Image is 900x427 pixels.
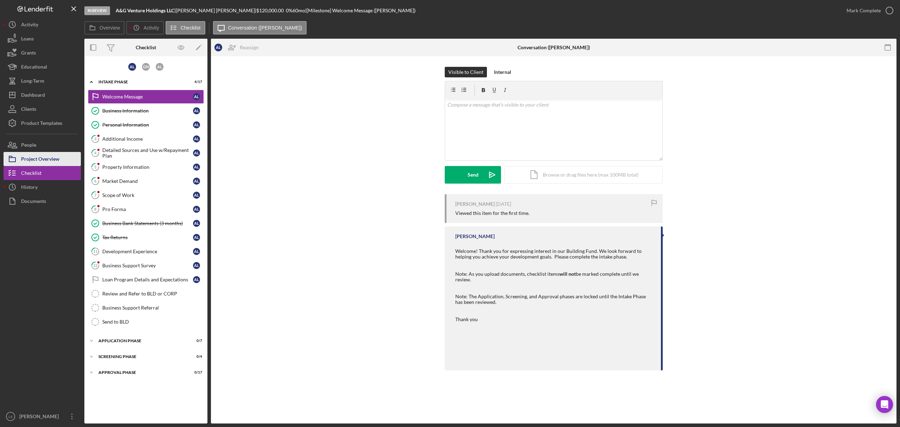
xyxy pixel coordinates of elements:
div: Viewed this item for the first time. [455,210,529,216]
div: A L [193,121,200,128]
button: Clients [4,102,81,116]
a: Checklist [4,166,81,180]
button: Grants [4,46,81,60]
a: 6Market DemandAL [88,174,204,188]
button: Internal [490,67,515,77]
button: Documents [4,194,81,208]
div: Business Support Survey [102,263,193,268]
a: 4Detailed Sources and Use w/Repayment PlanAL [88,146,204,160]
tspan: 4 [94,151,97,155]
div: Project Overview [21,152,59,168]
div: $120,000.00 [256,8,286,13]
div: Long-Term [21,74,44,90]
div: A L [193,262,200,269]
div: A L [193,164,200,171]
div: Reassign [240,40,259,55]
div: Mark Complete [847,4,881,18]
div: Additional Income [102,136,193,142]
button: Educational [4,60,81,74]
div: | [116,8,176,13]
button: LS[PERSON_NAME] [4,409,81,423]
div: Dashboard [21,88,45,104]
div: A L [193,135,200,142]
a: Welcome MessageAL [88,90,204,104]
tspan: 3 [94,136,96,141]
div: 0 / 4 [189,355,202,359]
button: ALReassign [211,40,266,55]
button: Dashboard [4,88,81,102]
div: Loans [21,32,34,47]
button: Conversation ([PERSON_NAME]) [213,21,307,34]
button: Long-Term [4,74,81,88]
div: A L [193,192,200,199]
a: Project Overview [4,152,81,166]
div: Review and Refer to BLD or CORP [102,291,204,297]
div: Development Experience [102,249,193,254]
div: Market Demand [102,178,193,184]
a: 7Scope of WorkAL [88,188,204,202]
div: | [Milestone] Welcome Message ([PERSON_NAME]) [305,8,416,13]
button: Product Templates [4,116,81,130]
div: Intake Phase [98,80,185,84]
div: Business Information [102,108,193,114]
div: Open Intercom Messenger [876,396,893,413]
div: Loan Program Details and Expectations [102,277,193,282]
button: History [4,180,81,194]
button: Activity [4,18,81,32]
button: Send [445,166,501,184]
div: Product Templates [21,116,62,132]
div: Personal Information [102,122,193,128]
div: Screening Phase [98,355,185,359]
tspan: 6 [94,179,97,183]
div: Business Support Referral [102,305,204,311]
div: In Review [84,6,110,15]
button: Visible to Client [445,67,487,77]
div: [PERSON_NAME] [18,409,63,425]
div: People [21,138,36,154]
a: 3Additional IncomeAL [88,132,204,146]
div: Documents [21,194,46,210]
div: Checklist [136,45,156,50]
div: Note: The Application, Screening, and Approval phases are locked until the Intake Phase has been ... [455,294,654,305]
a: 5Property InformationAL [88,160,204,174]
tspan: 12 [93,263,97,268]
strong: will not [559,271,576,277]
button: Activity [126,21,163,34]
button: Mark Complete [840,4,896,18]
a: 11Development ExperienceAL [88,244,204,259]
div: 0 / 17 [189,370,202,375]
a: Send to BLD [88,315,204,329]
div: Visible to Client [448,67,483,77]
button: Loans [4,32,81,46]
div: Send to BLD [102,319,204,325]
a: Loan Program Details and ExpectationsAL [88,273,204,287]
a: 12Business Support SurveyAL [88,259,204,273]
div: History [21,180,38,196]
div: A L [193,220,200,227]
text: LS [8,415,13,419]
div: Thank you [455,317,654,322]
a: 8Pro FormaAL [88,202,204,216]
div: Approval Phase [98,370,185,375]
tspan: 7 [94,193,97,197]
button: People [4,138,81,152]
div: Checklist [21,166,41,182]
label: Checklist [181,25,201,31]
div: [PERSON_NAME] [455,201,495,207]
div: Grants [21,46,36,62]
div: 4 / 17 [189,80,202,84]
div: Business Bank Statements (3 months) [102,221,193,226]
div: A L [156,63,163,71]
div: Scope of Work [102,192,193,198]
div: A L [193,234,200,241]
div: 60 mo [292,8,305,13]
div: A L [128,63,136,71]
